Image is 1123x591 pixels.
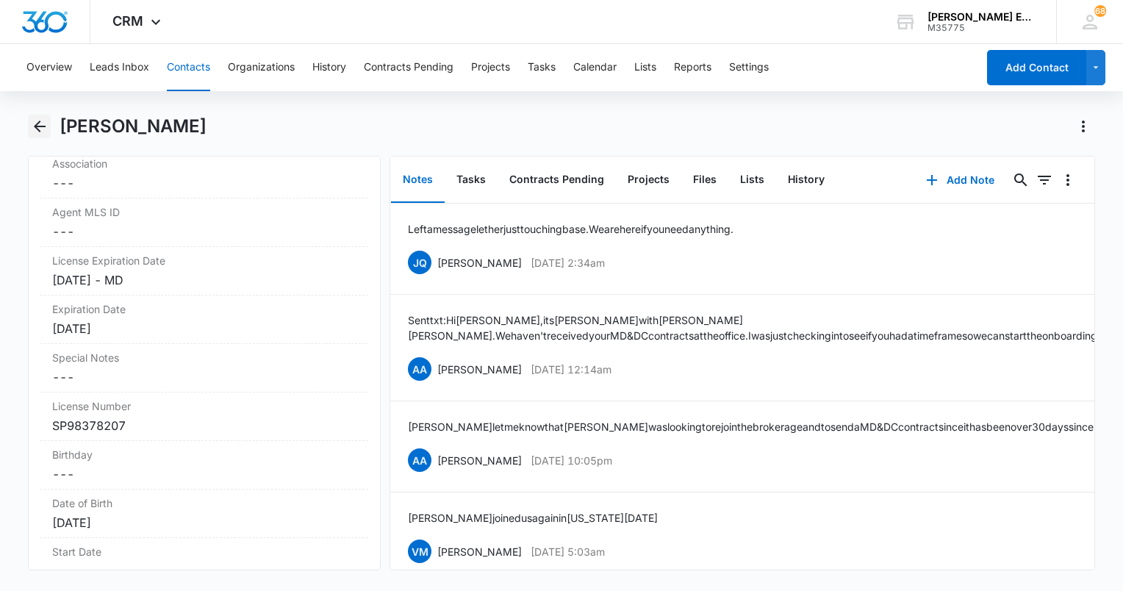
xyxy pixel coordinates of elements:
h1: [PERSON_NAME] [60,115,207,137]
button: Files [681,157,728,203]
div: Agent MLS ID--- [40,198,368,247]
span: AA [408,357,431,381]
button: Settings [729,44,769,91]
span: CRM [112,13,143,29]
div: [DATE] [52,320,356,337]
dd: --- [52,223,356,240]
button: Lists [634,44,656,91]
button: Projects [471,44,510,91]
div: Association--- [40,150,368,198]
button: Overflow Menu [1056,168,1080,192]
p: [PERSON_NAME] [437,453,522,468]
p: Left a message let her just touching base. We are here if you need anything. [408,221,733,237]
p: [DATE] 5:03am [531,544,605,559]
label: License Number [52,398,356,414]
button: Back [28,115,51,138]
button: Notes [391,157,445,203]
label: Expiration Date [52,301,356,317]
dd: --- [52,368,356,386]
div: Start Date--- [40,538,368,587]
dd: --- [52,465,356,483]
span: 68 [1094,5,1106,17]
div: Date of Birth[DATE] [40,490,368,538]
div: Expiration Date[DATE] [40,295,368,344]
button: Actions [1072,115,1095,138]
button: Add Note [911,162,1009,198]
label: Birthday [52,447,356,462]
p: [PERSON_NAME] [437,362,522,377]
button: Tasks [445,157,498,203]
div: account id [928,23,1035,33]
label: Agent MLS ID [52,204,356,220]
button: History [776,157,836,203]
button: Projects [616,157,681,203]
button: Contracts Pending [498,157,616,203]
div: License Expiration Date[DATE] - MD [40,247,368,295]
div: [DATE] - MD [52,271,356,289]
div: Birthday--- [40,441,368,490]
p: [PERSON_NAME] [437,544,522,559]
p: [PERSON_NAME] joined us again in [US_STATE] [DATE] [408,510,658,526]
button: Leads Inbox [90,44,149,91]
button: Contacts [167,44,210,91]
button: Contracts Pending [364,44,453,91]
div: notifications count [1094,5,1106,17]
div: account name [928,11,1035,23]
label: Special Notes [52,350,356,365]
label: Date of Birth [52,495,356,511]
dd: --- [52,562,356,580]
p: [DATE] 10:05pm [531,453,612,468]
button: Search... [1009,168,1033,192]
div: SP98378207 [52,417,356,434]
button: Add Contact [987,50,1086,85]
button: Organizations [228,44,295,91]
span: VM [408,540,431,563]
button: History [312,44,346,91]
button: Tasks [528,44,556,91]
button: Filters [1033,168,1056,192]
p: [DATE] 12:14am [531,362,611,377]
label: License Expiration Date [52,253,356,268]
span: AA [408,448,431,472]
label: Start Date [52,544,356,559]
div: Special Notes--- [40,344,368,393]
div: [DATE] [52,514,356,531]
button: Calendar [573,44,617,91]
span: JQ [408,251,431,274]
div: License NumberSP98378207 [40,393,368,441]
p: [PERSON_NAME] [437,255,522,271]
p: [DATE] 2:34am [531,255,605,271]
button: Overview [26,44,72,91]
button: Lists [728,157,776,203]
dd: --- [52,174,356,192]
button: Reports [674,44,711,91]
label: Association [52,156,356,171]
